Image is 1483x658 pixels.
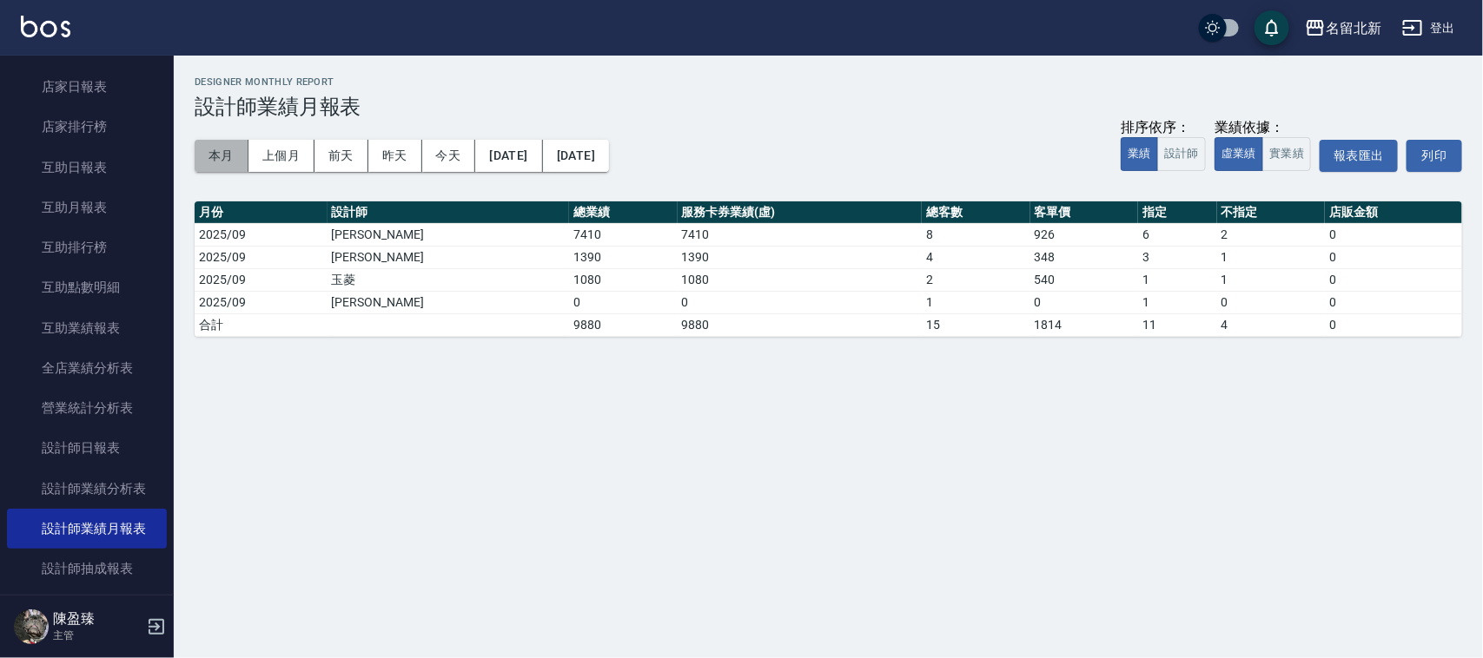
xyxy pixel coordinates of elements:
button: 今天 [422,140,476,172]
td: 6 [1138,223,1217,246]
a: 營業統計分析表 [7,388,167,428]
td: 1390 [569,246,677,268]
td: 0 [1325,313,1462,336]
p: 主管 [53,628,142,643]
td: [PERSON_NAME] [328,223,570,246]
td: 0 [678,291,923,313]
td: 4 [1217,313,1325,336]
td: 1390 [678,246,923,268]
td: 1814 [1030,313,1138,336]
td: 1 [1217,246,1325,268]
td: 2025/09 [195,246,328,268]
a: 互助點數明細 [7,267,167,307]
td: 1080 [569,268,677,291]
a: 店家排行榜 [7,107,167,147]
th: 設計師 [328,201,570,224]
button: 上個月 [248,140,314,172]
th: 指定 [1138,201,1217,224]
td: 合計 [195,313,328,336]
a: 全店業績分析表 [7,348,167,388]
td: 9880 [678,313,923,336]
a: 互助排行榜 [7,227,167,267]
button: 本月 [195,140,248,172]
button: 設計師 [1157,137,1206,171]
th: 店販金額 [1325,201,1462,224]
td: 0 [1325,223,1462,246]
th: 總業績 [569,201,677,224]
td: 2025/09 [195,268,328,291]
td: 9880 [569,313,677,336]
td: 4 [922,246,1029,268]
button: 昨天 [368,140,422,172]
td: 1080 [678,268,923,291]
td: 1 [1138,268,1217,291]
td: 0 [1325,268,1462,291]
td: 0 [1325,246,1462,268]
button: 報表匯出 [1320,140,1398,172]
img: Person [14,609,49,644]
h5: 陳盈臻 [53,610,142,628]
td: [PERSON_NAME] [328,246,570,268]
td: 15 [922,313,1029,336]
button: 業績 [1121,137,1158,171]
td: 2025/09 [195,291,328,313]
td: 0 [1325,291,1462,313]
a: 設計師抽成報表 [7,549,167,589]
td: 11 [1138,313,1217,336]
td: 2 [922,268,1029,291]
button: save [1255,10,1289,45]
td: 8 [922,223,1029,246]
td: 7410 [678,223,923,246]
button: 實業績 [1262,137,1311,171]
td: 1 [1138,291,1217,313]
th: 不指定 [1217,201,1325,224]
td: 0 [1217,291,1325,313]
td: 348 [1030,246,1138,268]
div: 排序依序： [1121,119,1206,137]
th: 服務卡券業績(虛) [678,201,923,224]
td: 2025/09 [195,223,328,246]
a: 設計師日報表 [7,428,167,468]
td: 玉菱 [328,268,570,291]
a: 互助月報表 [7,188,167,227]
button: [DATE] [475,140,542,172]
div: 業績依據： [1215,119,1311,137]
button: 列印 [1407,140,1462,172]
th: 總客數 [922,201,1029,224]
a: 互助日報表 [7,148,167,188]
button: 登出 [1395,12,1462,44]
div: 名留北新 [1326,17,1381,39]
button: [DATE] [543,140,609,172]
a: 店家日報表 [7,67,167,107]
button: 虛業績 [1215,137,1263,171]
a: 設計師排行榜 [7,589,167,628]
td: 926 [1030,223,1138,246]
th: 月份 [195,201,328,224]
a: 設計師業績分析表 [7,469,167,509]
td: 7410 [569,223,677,246]
td: 540 [1030,268,1138,291]
td: 1 [1217,268,1325,291]
button: 名留北新 [1298,10,1388,46]
table: a dense table [195,201,1462,337]
img: Logo [21,16,70,37]
button: 前天 [314,140,368,172]
a: 互助業績報表 [7,308,167,348]
td: 1 [922,291,1029,313]
a: 設計師業績月報表 [7,509,167,549]
h3: 設計師業績月報表 [195,95,1462,119]
th: 客單價 [1030,201,1138,224]
td: [PERSON_NAME] [328,291,570,313]
td: 0 [569,291,677,313]
td: 3 [1138,246,1217,268]
h2: Designer Monthly Report [195,76,1462,88]
td: 2 [1217,223,1325,246]
td: 0 [1030,291,1138,313]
